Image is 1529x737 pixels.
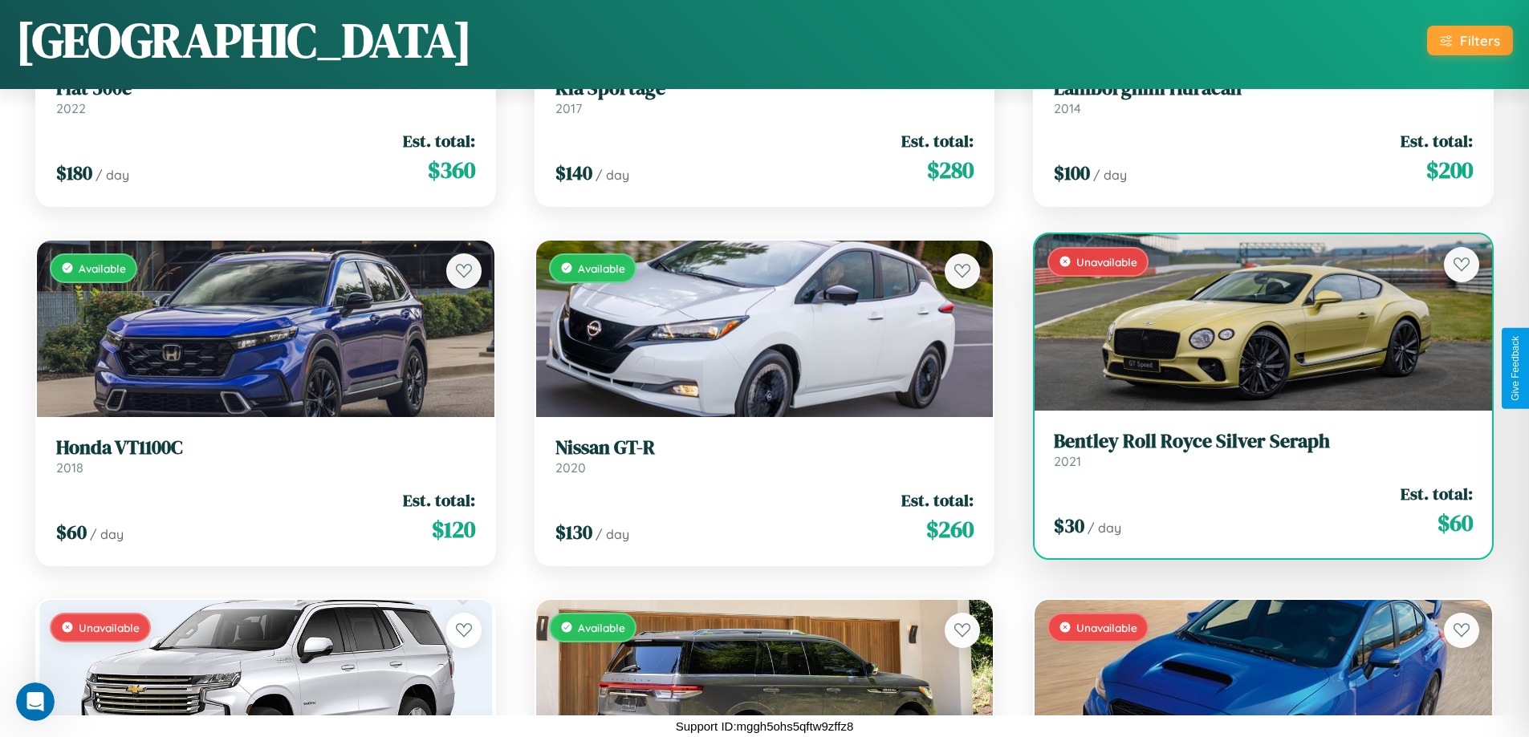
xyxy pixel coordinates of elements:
[578,621,625,634] span: Available
[1076,621,1137,634] span: Unavailable
[1054,430,1473,469] a: Bentley Roll Royce Silver Seraph2021
[1093,167,1127,183] span: / day
[56,460,83,476] span: 2018
[403,129,475,152] span: Est. total:
[56,519,87,545] span: $ 60
[1401,129,1473,152] span: Est. total:
[1054,100,1081,116] span: 2014
[555,77,974,100] h3: Kia Sportage
[1401,482,1473,505] span: Est. total:
[1510,336,1521,401] div: Give Feedback
[79,261,126,275] span: Available
[555,100,582,116] span: 2017
[56,436,475,476] a: Honda VT1100C2018
[901,488,974,512] span: Est. total:
[96,167,129,183] span: / day
[555,436,974,460] h3: Nissan GT-R
[1054,77,1473,100] h3: Lamborghini Huracan
[1088,520,1121,536] span: / day
[1427,26,1513,55] button: Filters
[555,77,974,116] a: Kia Sportage2017
[90,526,124,542] span: / day
[56,77,475,100] h3: Fiat 500e
[555,460,586,476] span: 2020
[901,129,974,152] span: Est. total:
[1054,512,1084,539] span: $ 30
[1054,160,1090,186] span: $ 100
[432,513,475,545] span: $ 120
[555,519,592,545] span: $ 130
[596,526,629,542] span: / day
[555,160,592,186] span: $ 140
[1438,507,1473,539] span: $ 60
[56,100,86,116] span: 2022
[1460,32,1500,49] div: Filters
[1054,453,1081,469] span: 2021
[555,436,974,476] a: Nissan GT-R2020
[926,513,974,545] span: $ 260
[56,436,475,460] h3: Honda VT1100C
[56,160,92,186] span: $ 180
[578,261,625,275] span: Available
[403,488,475,512] span: Est. total:
[1054,77,1473,116] a: Lamborghini Huracan2014
[16,682,55,721] iframe: Intercom live chat
[927,154,974,186] span: $ 280
[1054,430,1473,453] h3: Bentley Roll Royce Silver Seraph
[56,77,475,116] a: Fiat 500e2022
[428,154,475,186] span: $ 360
[676,715,854,737] p: Support ID: mggh5ohs5qftw9zffz8
[1426,154,1473,186] span: $ 200
[1076,255,1137,269] span: Unavailable
[16,7,472,73] h1: [GEOGRAPHIC_DATA]
[596,167,629,183] span: / day
[79,621,140,634] span: Unavailable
